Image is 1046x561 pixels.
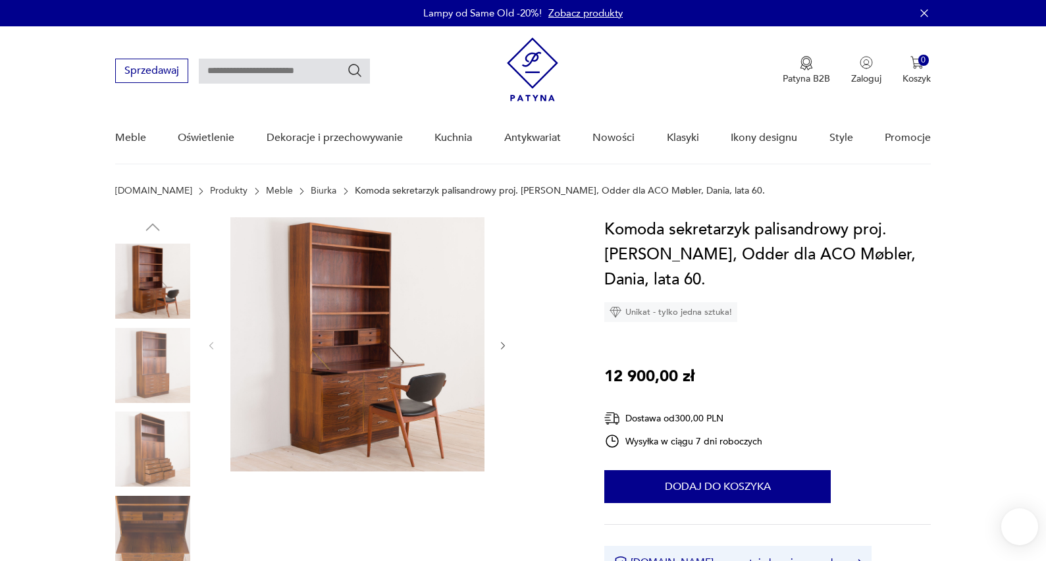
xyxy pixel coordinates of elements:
[902,56,931,85] button: 0Koszyk
[230,217,484,471] img: Zdjęcie produktu Komoda sekretarzyk palisandrowy proj. A. Christensen, Odder dla ACO Møbler, Dani...
[604,410,762,427] div: Dostawa od 300,00 PLN
[504,113,561,163] a: Antykwariat
[592,113,635,163] a: Nowości
[347,63,363,78] button: Szukaj
[731,113,797,163] a: Ikony designu
[610,306,621,318] img: Ikona diamentu
[829,113,853,163] a: Style
[783,56,830,85] button: Patyna B2B
[507,38,558,101] img: Patyna - sklep z meblami i dekoracjami vintage
[115,412,190,487] img: Zdjęcie produktu Komoda sekretarzyk palisandrowy proj. A. Christensen, Odder dla ACO Møbler, Dani...
[115,59,188,83] button: Sprzedawaj
[115,113,146,163] a: Meble
[115,244,190,319] img: Zdjęcie produktu Komoda sekretarzyk palisandrowy proj. A. Christensen, Odder dla ACO Møbler, Dani...
[115,67,188,76] a: Sprzedawaj
[604,410,620,427] img: Ikona dostawy
[604,470,831,503] button: Dodaj do koszyka
[800,56,813,70] img: Ikona medalu
[266,186,293,196] a: Meble
[667,113,699,163] a: Klasyki
[115,186,192,196] a: [DOMAIN_NAME]
[115,328,190,403] img: Zdjęcie produktu Komoda sekretarzyk palisandrowy proj. A. Christensen, Odder dla ACO Møbler, Dani...
[902,72,931,85] p: Koszyk
[178,113,234,163] a: Oświetlenie
[783,56,830,85] a: Ikona medaluPatyna B2B
[851,56,881,85] button: Zaloguj
[434,113,472,163] a: Kuchnia
[885,113,931,163] a: Promocje
[604,302,737,322] div: Unikat - tylko jedna sztuka!
[1001,508,1038,545] iframe: Smartsupp widget button
[423,7,542,20] p: Lampy od Same Old -20%!
[918,55,929,66] div: 0
[851,72,881,85] p: Zaloguj
[860,56,873,69] img: Ikonka użytkownika
[548,7,623,20] a: Zobacz produkty
[604,364,694,389] p: 12 900,00 zł
[267,113,403,163] a: Dekoracje i przechowywanie
[604,217,931,292] h1: Komoda sekretarzyk palisandrowy proj. [PERSON_NAME], Odder dla ACO Møbler, Dania, lata 60.
[355,186,765,196] p: Komoda sekretarzyk palisandrowy proj. [PERSON_NAME], Odder dla ACO Møbler, Dania, lata 60.
[910,56,924,69] img: Ikona koszyka
[783,72,830,85] p: Patyna B2B
[210,186,248,196] a: Produkty
[604,433,762,449] div: Wysyłka w ciągu 7 dni roboczych
[311,186,336,196] a: Biurka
